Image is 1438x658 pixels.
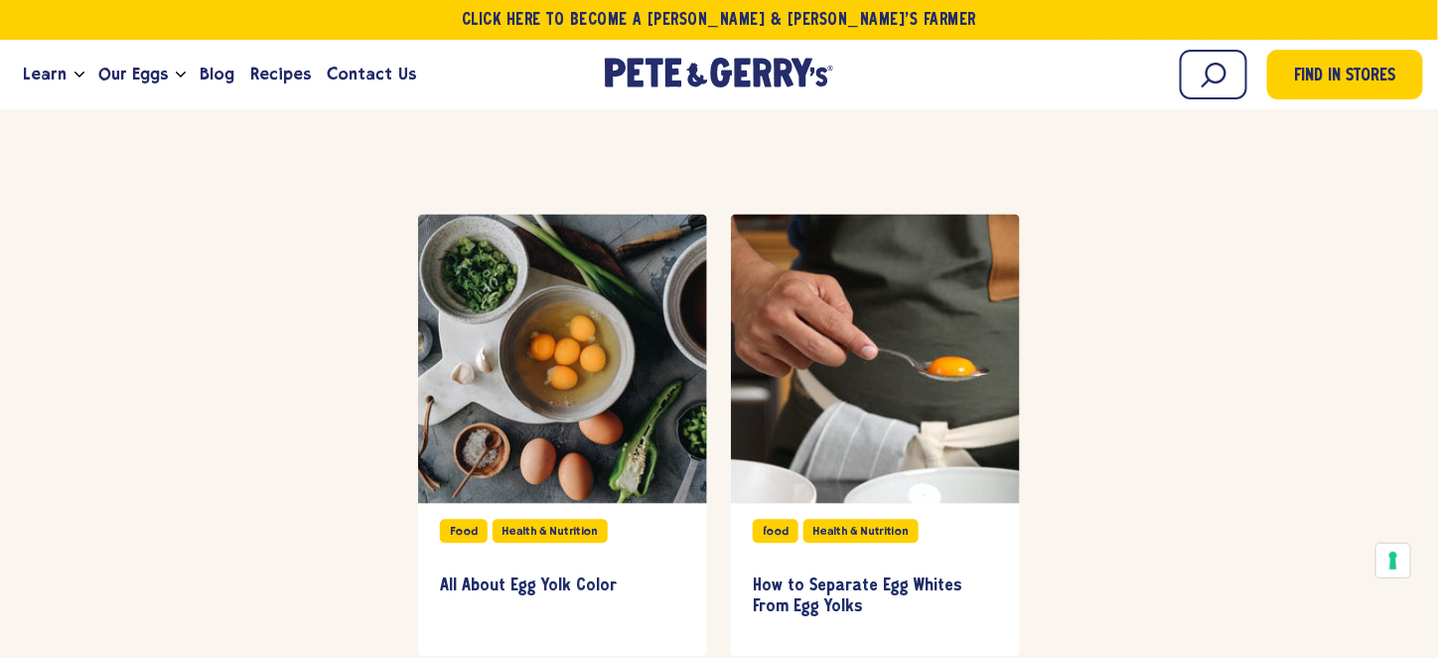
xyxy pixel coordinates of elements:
[753,520,798,544] div: food
[493,520,608,544] div: Health & Nutrition
[98,62,168,86] span: Our Eggs
[200,62,234,86] span: Blog
[23,62,67,86] span: Learn
[1376,544,1410,577] button: Your consent preferences for tracking technologies
[803,520,919,544] div: Health & Nutrition
[440,559,685,616] a: All About Egg Yolk Color
[1180,50,1247,99] input: Search
[753,559,998,637] a: How to Separate Egg Whites From Egg Yolks
[176,72,186,79] button: Open the dropdown menu for Our Eggs
[440,576,685,598] h3: All About Egg Yolk Color
[753,576,998,619] h3: How to Separate Egg Whites From Egg Yolks
[250,62,311,86] span: Recipes
[192,48,242,101] a: Blog
[242,48,319,101] a: Recipes
[90,48,176,101] a: Our Eggs
[74,72,84,79] button: Open the dropdown menu for Learn
[1267,50,1423,99] a: Find in Stores
[15,48,74,101] a: Learn
[320,48,424,101] a: Contact Us
[1295,64,1396,90] span: Find in Stores
[440,520,488,544] div: Food
[328,62,416,86] span: Contact Us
